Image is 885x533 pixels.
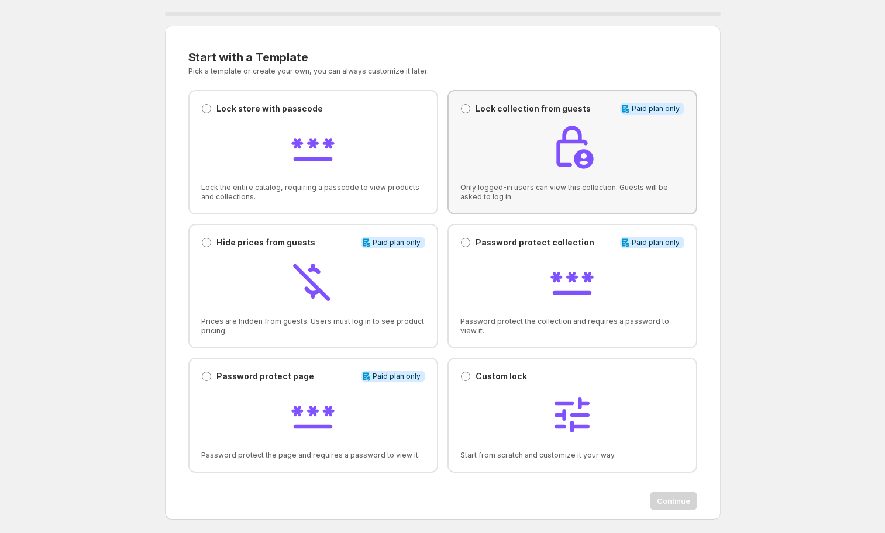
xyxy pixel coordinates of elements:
span: Paid plan only [373,372,421,381]
p: Password protect page [216,371,314,382]
span: Paid plan only [632,238,680,247]
span: Lock the entire catalog, requiring a passcode to view products and collections. [201,183,425,202]
span: Password protect the page and requires a password to view it. [201,451,425,460]
p: Hide prices from guests [216,237,315,248]
img: Hide prices from guests [290,258,336,304]
span: Paid plan only [632,104,680,113]
span: Only logged-in users can view this collection. Guests will be asked to log in. [460,183,684,202]
img: Password protect collection [549,258,595,304]
span: Prices are hidden from guests. Users must log in to see product pricing. [201,317,425,335]
p: Lock store with passcode [216,103,323,115]
p: Lock collection from guests [476,103,591,115]
p: Pick a template or create your own, you can always customize it later. [188,67,559,76]
p: Password protect collection [476,237,594,248]
img: Password protect page [290,392,336,438]
span: Password protect the collection and requires a password to view it. [460,317,684,335]
img: Lock collection from guests [549,124,595,171]
span: Paid plan only [373,238,421,247]
img: Lock store with passcode [290,124,336,171]
span: Start with a Template [188,50,308,64]
span: Start from scratch and customize it your way. [460,451,684,460]
img: Custom lock [549,392,595,438]
p: Custom lock [476,371,527,382]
